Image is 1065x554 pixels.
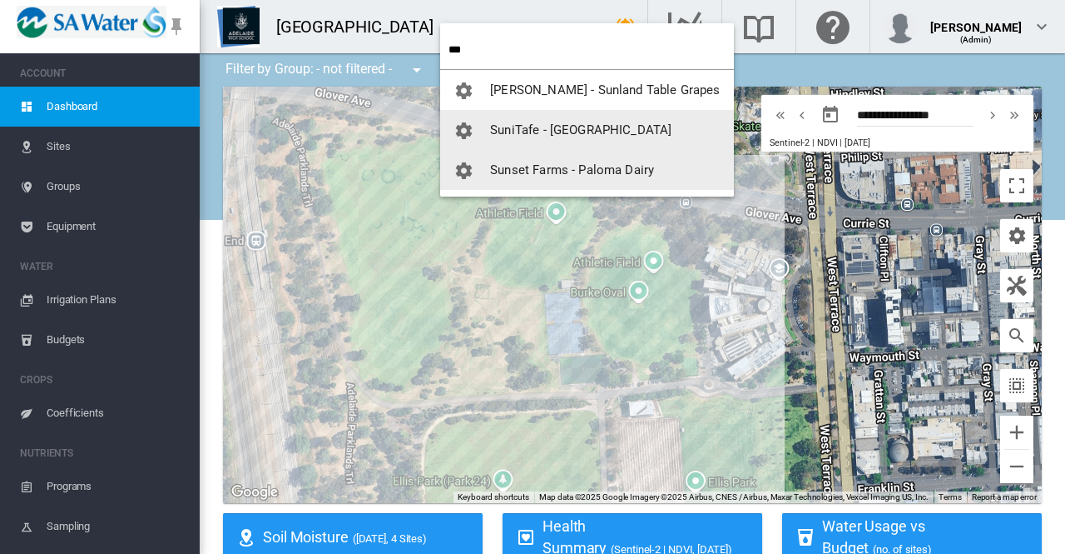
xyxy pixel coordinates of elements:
[453,161,473,181] md-icon: icon-cog
[453,81,473,101] md-icon: icon-cog
[490,162,654,177] span: Sunset Farms - Paloma Dairy
[490,82,720,97] span: [PERSON_NAME] - Sunland Table Grapes
[453,121,473,141] md-icon: icon-cog
[440,70,734,110] button: You have 'Admin' permissions to Cirillo - Sunland Table Grapes
[440,150,734,190] button: You have 'Admin' permissions to Sunset Farms - Paloma Dairy
[490,122,671,137] span: SuniTafe - [GEOGRAPHIC_DATA]
[440,110,734,150] button: You have 'Admin' permissions to SuniTafe - Mallee Regional Innovation Centre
